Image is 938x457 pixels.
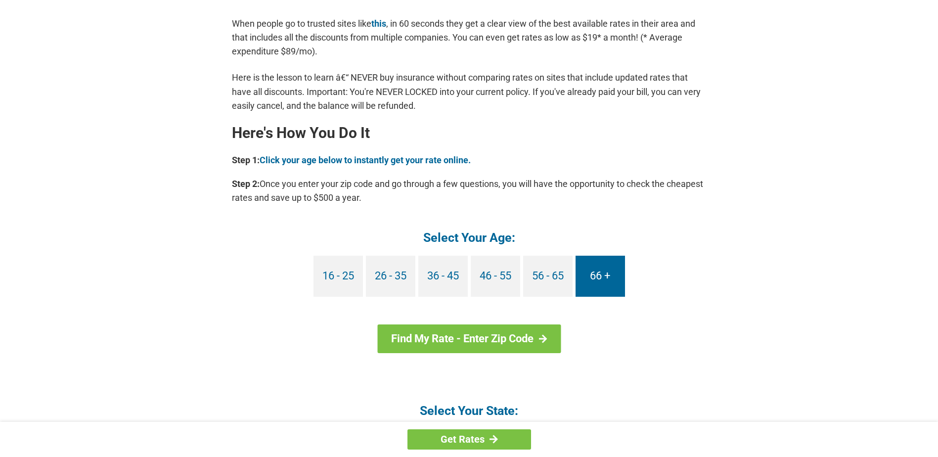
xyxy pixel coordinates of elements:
p: When people go to trusted sites like , in 60 seconds they get a clear view of the best available ... [232,17,707,58]
p: Once you enter your zip code and go through a few questions, you will have the opportunity to che... [232,177,707,205]
a: Get Rates [407,429,531,450]
p: Here is the lesson to learn â€“ NEVER buy insurance without comparing rates on sites that include... [232,71,707,112]
a: 56 - 65 [523,256,573,297]
a: Click your age below to instantly get your rate online. [260,155,471,165]
a: 26 - 35 [366,256,415,297]
b: Step 1: [232,155,260,165]
a: this [371,18,386,29]
a: 46 - 55 [471,256,520,297]
a: 36 - 45 [418,256,468,297]
h4: Select Your Age: [232,229,707,246]
a: 66 + [576,256,625,297]
h2: Here's How You Do It [232,125,707,141]
a: 16 - 25 [313,256,363,297]
a: Find My Rate - Enter Zip Code [377,324,561,353]
h4: Select Your State: [232,403,707,419]
b: Step 2: [232,179,260,189]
